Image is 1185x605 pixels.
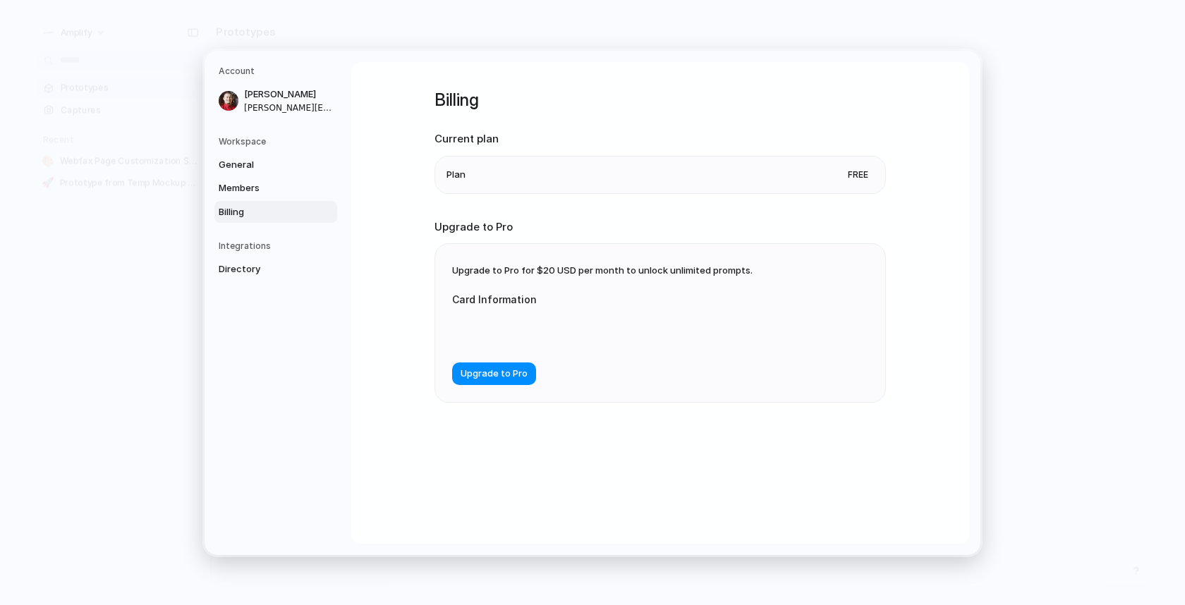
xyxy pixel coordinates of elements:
[219,65,337,78] h5: Account
[452,362,536,385] button: Upgrade to Pro
[219,157,309,171] span: General
[435,131,886,147] h2: Current plan
[435,87,886,113] h1: Billing
[214,177,337,200] a: Members
[219,181,309,195] span: Members
[219,204,309,219] span: Billing
[452,292,734,307] label: Card Information
[214,153,337,176] a: General
[446,167,466,181] span: Plan
[461,367,528,381] span: Upgrade to Pro
[244,87,334,102] span: [PERSON_NAME]
[214,200,337,223] a: Billing
[219,240,337,252] h5: Integrations
[214,258,337,281] a: Directory
[244,101,334,114] span: [PERSON_NAME][EMAIL_ADDRESS][DOMAIN_NAME]
[842,167,874,181] span: Free
[463,324,723,337] iframe: Secure card payment input frame
[219,262,309,276] span: Directory
[214,83,337,118] a: [PERSON_NAME][PERSON_NAME][EMAIL_ADDRESS][DOMAIN_NAME]
[219,135,337,147] h5: Workspace
[452,264,753,276] span: Upgrade to Pro for $20 USD per month to unlock unlimited prompts.
[435,219,886,235] h2: Upgrade to Pro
